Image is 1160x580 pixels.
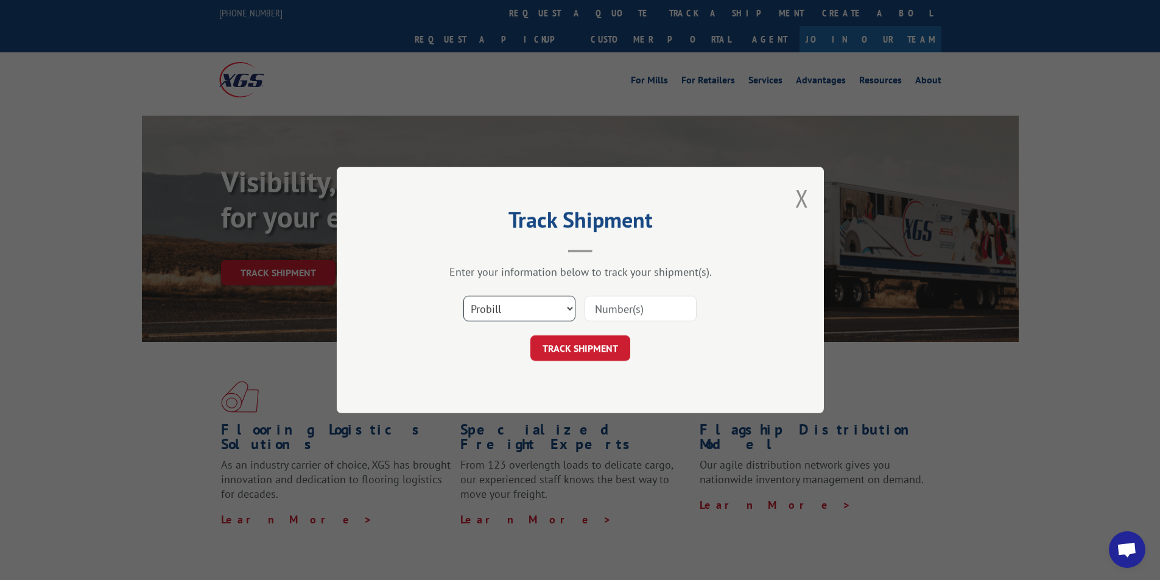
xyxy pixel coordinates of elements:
[530,335,630,361] button: TRACK SHIPMENT
[398,265,763,279] div: Enter your information below to track your shipment(s).
[585,296,697,321] input: Number(s)
[795,182,809,214] button: Close modal
[1109,531,1145,568] a: Open chat
[398,211,763,234] h2: Track Shipment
